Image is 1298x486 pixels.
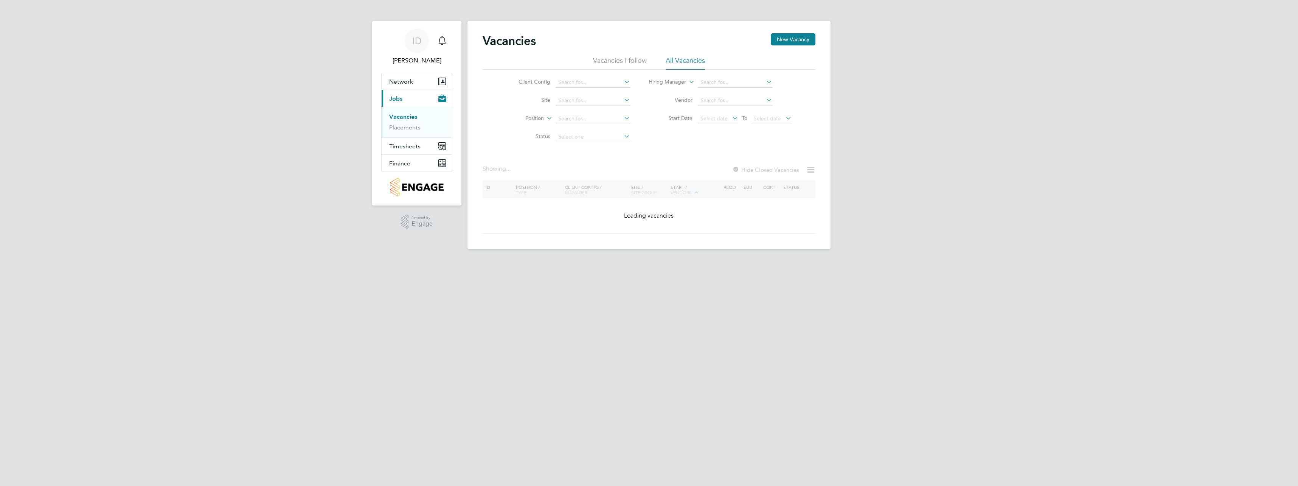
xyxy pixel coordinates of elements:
[389,78,413,85] span: Network
[593,56,647,70] li: Vacancies I follow
[698,77,772,88] input: Search for...
[698,95,772,106] input: Search for...
[483,33,536,48] h2: Vacancies
[389,113,417,120] a: Vacancies
[666,56,705,70] li: All Vacancies
[483,165,512,173] div: Showing
[771,33,815,45] button: New Vacancy
[556,77,630,88] input: Search for...
[507,97,550,103] label: Site
[389,160,410,167] span: Finance
[382,138,452,154] button: Timesheets
[382,90,452,107] button: Jobs
[556,114,630,124] input: Search for...
[740,113,750,123] span: To
[389,143,421,150] span: Timesheets
[700,115,728,122] span: Select date
[390,178,443,196] img: countryside-properties-logo-retina.png
[389,124,421,131] a: Placements
[382,155,452,171] button: Finance
[556,132,630,142] input: Select one
[382,73,452,90] button: Network
[381,29,452,65] a: ID[PERSON_NAME]
[389,95,402,102] span: Jobs
[372,21,461,206] nav: Main navigation
[507,133,550,140] label: Status
[411,221,433,227] span: Engage
[506,165,511,173] span: ...
[732,166,799,173] label: Hide Closed Vacancies
[500,115,544,122] label: Position
[754,115,781,122] span: Select date
[382,107,452,137] div: Jobs
[643,78,686,86] label: Hiring Manager
[411,215,433,221] span: Powered by
[649,97,692,103] label: Vendor
[381,56,452,65] span: Iana Dobac
[507,78,550,85] label: Client Config
[381,178,452,196] a: Go to home page
[649,115,692,121] label: Start Date
[401,215,433,229] a: Powered byEngage
[556,95,630,106] input: Search for...
[412,36,422,46] span: ID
